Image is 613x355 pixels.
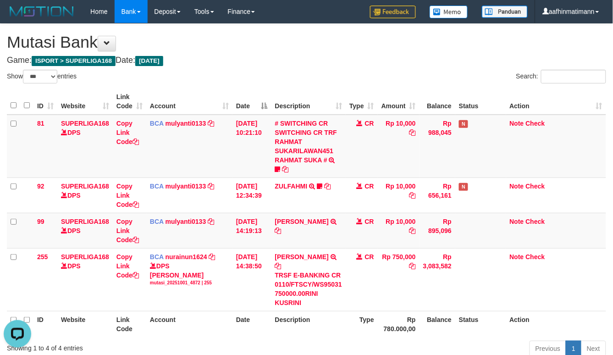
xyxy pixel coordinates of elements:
[510,218,524,225] a: Note
[275,183,308,190] a: ZULFAHMI
[57,177,113,213] td: DPS
[32,56,116,66] span: ISPORT > SUPERLIGA168
[166,183,206,190] a: mulyanti0133
[7,5,77,18] img: MOTION_logo.png
[346,311,378,337] th: Type
[420,213,455,248] td: Rp 895,096
[409,262,416,270] a: Copy Rp 750,000 to clipboard
[37,253,48,261] span: 255
[541,70,606,83] input: Search:
[209,253,215,261] a: Copy nurainun1624 to clipboard
[7,340,249,353] div: Showing 1 to 4 of 4 entries
[232,177,271,213] td: [DATE] 12:34:39
[57,248,113,311] td: DPS
[526,218,545,225] a: Check
[409,227,416,234] a: Copy Rp 10,000 to clipboard
[275,253,329,261] a: [PERSON_NAME]
[506,311,606,337] th: Action
[57,115,113,178] td: DPS
[365,218,374,225] span: CR
[516,70,606,83] label: Search:
[526,183,545,190] a: Check
[57,311,113,337] th: Website
[506,89,606,115] th: Action: activate to sort column ascending
[146,311,232,337] th: Account
[166,253,207,261] a: nurainun1624
[61,183,109,190] a: SUPERLIGA168
[459,183,468,191] span: Has Note
[459,120,468,128] span: Has Note
[7,56,606,65] h4: Game: Date:
[526,120,545,127] a: Check
[135,56,163,66] span: [DATE]
[232,115,271,178] td: [DATE] 10:21:10
[420,177,455,213] td: Rp 656,161
[33,89,57,115] th: ID: activate to sort column ascending
[208,183,214,190] a: Copy mulyanti0133 to clipboard
[208,218,214,225] a: Copy mulyanti0133 to clipboard
[271,311,346,337] th: Description
[346,89,378,115] th: Type: activate to sort column ascending
[365,183,374,190] span: CR
[116,120,139,145] a: Copy Link Code
[365,120,374,127] span: CR
[378,248,420,311] td: Rp 750,000
[232,311,271,337] th: Date
[37,120,44,127] span: 81
[113,311,146,337] th: Link Code
[430,6,468,18] img: Button%20Memo.svg
[116,218,139,244] a: Copy Link Code
[378,89,420,115] th: Amount: activate to sort column ascending
[378,115,420,178] td: Rp 10,000
[420,248,455,311] td: Rp 3,083,582
[116,253,139,279] a: Copy Link Code
[7,33,606,51] h1: Mutasi Bank
[271,89,346,115] th: Description: activate to sort column ascending
[275,227,282,234] a: Copy MUHAMMAD REZA to clipboard
[378,311,420,337] th: Rp 780.000,00
[33,311,57,337] th: ID
[409,192,416,199] a: Copy Rp 10,000 to clipboard
[37,218,44,225] span: 99
[455,89,506,115] th: Status
[61,253,109,261] a: SUPERLIGA168
[57,89,113,115] th: Website: activate to sort column ascending
[232,248,271,311] td: [DATE] 14:38:50
[420,311,455,337] th: Balance
[232,89,271,115] th: Date: activate to sort column descending
[324,183,331,190] a: Copy ZULFAHMI to clipboard
[275,218,329,225] a: [PERSON_NAME]
[166,218,206,225] a: mulyanti0133
[275,120,337,164] a: # SWITCHING CR SWITCHING CR TRF RAHMAT SUKARILAWAN451 RAHMAT SUKA #
[4,4,31,31] button: Open LiveChat chat widget
[116,183,139,208] a: Copy Link Code
[378,177,420,213] td: Rp 10,000
[150,120,164,127] span: BCA
[510,120,524,127] a: Note
[420,115,455,178] td: Rp 988,045
[7,70,77,83] label: Show entries
[275,271,342,307] div: TRSF E-BANKING CR 0110/FTSCY/WS95031 750000.00RINI KUSRINI
[526,253,545,261] a: Check
[23,70,57,83] select: Showentries
[61,120,109,127] a: SUPERLIGA168
[150,261,229,286] div: DPS [PERSON_NAME]
[150,218,164,225] span: BCA
[482,6,528,18] img: panduan.png
[365,253,374,261] span: CR
[150,183,164,190] span: BCA
[510,183,524,190] a: Note
[61,218,109,225] a: SUPERLIGA168
[150,253,164,261] span: BCA
[208,120,214,127] a: Copy mulyanti0133 to clipboard
[146,89,232,115] th: Account: activate to sort column ascending
[370,6,416,18] img: Feedback.jpg
[57,213,113,248] td: DPS
[37,183,44,190] span: 92
[282,166,289,173] a: Copy # SWITCHING CR SWITCHING CR TRF RAHMAT SUKARILAWAN451 RAHMAT SUKA # to clipboard
[275,262,282,270] a: Copy RINI KUSRINI to clipboard
[378,213,420,248] td: Rp 10,000
[510,253,524,261] a: Note
[455,311,506,337] th: Status
[150,280,229,286] div: mutasi_20251001_4872 | 255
